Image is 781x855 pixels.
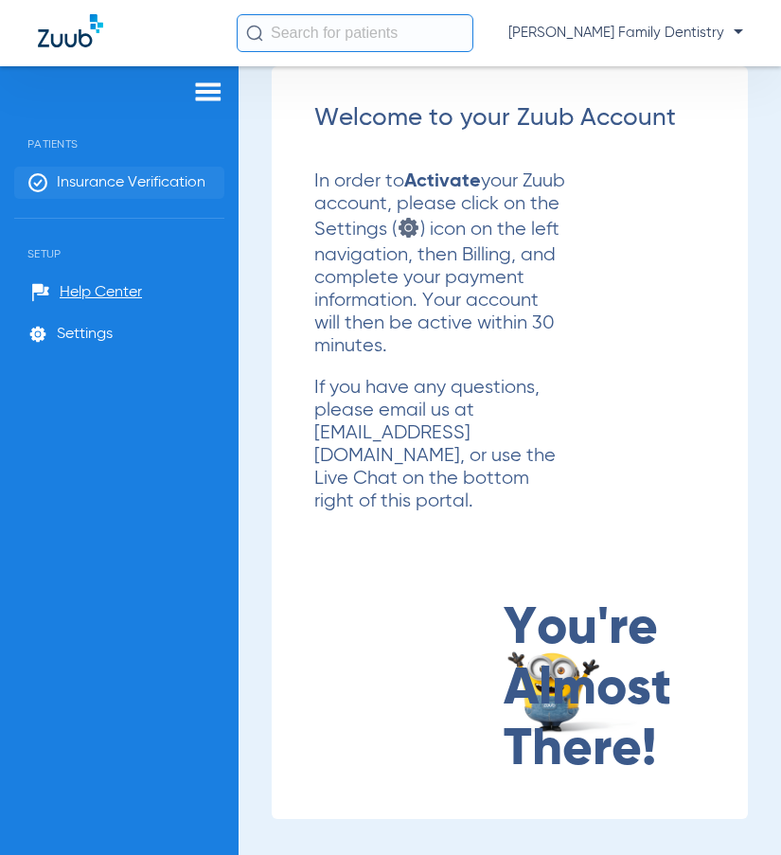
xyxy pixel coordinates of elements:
[504,598,705,780] span: You're Almost There!
[193,80,223,103] img: hamburger-icon
[397,216,420,240] img: settings icon
[38,14,103,47] img: Zuub Logo
[246,25,263,42] img: Search Icon
[14,109,224,151] span: Patients
[57,173,205,192] span: Insurance Verification
[31,283,142,302] a: Help Center
[314,377,568,513] p: If you have any questions, please email us at [EMAIL_ADDRESS][DOMAIN_NAME], or use the Live Chat ...
[60,283,142,302] span: Help Center
[314,106,676,131] span: Welcome to your Zuub Account
[314,170,568,358] p: In order to your Zuub account, please click on the Settings ( ) icon on the left navigation, then...
[14,219,224,260] span: Setup
[237,14,473,52] input: Search for patients
[508,24,743,43] span: [PERSON_NAME] Family Dentistry
[404,172,481,191] strong: Activate
[57,325,113,344] span: Settings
